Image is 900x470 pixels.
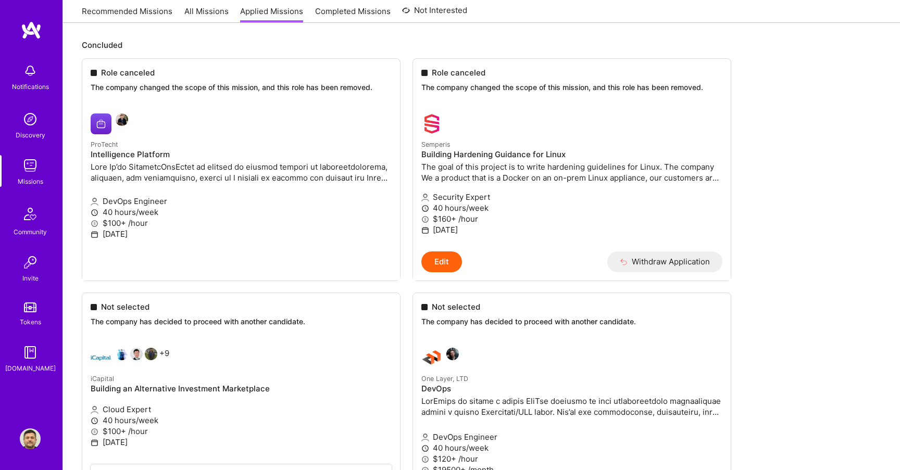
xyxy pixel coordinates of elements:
[91,404,392,415] p: Cloud Expert
[91,375,114,383] small: iCapital
[145,348,157,360] img: Adam Mostafa
[421,192,722,202] p: Security Expert
[14,226,47,237] div: Community
[91,348,169,369] div: +9
[20,155,41,176] img: teamwork
[413,105,731,251] a: Semperis company logoSemperisBuilding Hardening Guidance for LinuxThe goal of this project is to ...
[18,201,43,226] img: Community
[421,251,462,272] button: Edit
[21,21,42,40] img: logo
[20,316,41,327] div: Tokens
[421,224,722,235] p: [DATE]
[91,439,98,447] i: icon Calendar
[421,113,442,134] img: Semperis company logo
[432,67,485,78] span: Role canceled
[421,213,722,224] p: $160+ /hour
[421,161,722,183] p: The goal of this project is to write hardening guidelines for Linux. The company We a product tha...
[402,4,467,23] a: Not Interested
[82,40,881,50] p: Concluded
[421,194,429,201] i: icon Applicant
[240,6,303,23] a: Applied Missions
[24,302,36,312] img: tokens
[421,202,722,213] p: 40 hours/week
[20,428,41,449] img: User Avatar
[20,252,41,273] img: Invite
[116,348,128,360] img: Nick Kammerdiener
[91,437,392,448] p: [DATE]
[91,428,98,436] i: icon MoneyGray
[421,82,722,93] p: The company changed the scope of this mission, and this role has been removed.
[421,150,722,159] h4: Building Hardening Guidance for Linux
[101,301,149,312] span: Not selected
[82,6,172,23] a: Recommended Missions
[607,251,722,272] button: Withdraw Application
[20,342,41,363] img: guide book
[20,109,41,130] img: discovery
[184,6,229,23] a: All Missions
[421,226,429,234] i: icon Calendar
[91,415,392,426] p: 40 hours/week
[91,406,98,414] i: icon Applicant
[315,6,391,23] a: Completed Missions
[20,60,41,81] img: bell
[12,81,49,92] div: Notifications
[91,348,111,369] img: iCapital company logo
[130,348,143,360] img: Ben Liang
[82,339,400,464] a: iCapital company logoNick KammerdienerBen LiangAdam Mostafa+9iCapitalBuilding an Alternative Inve...
[22,273,39,284] div: Invite
[421,205,429,212] i: icon Clock
[91,426,392,437] p: $100+ /hour
[91,316,392,327] p: The company has decided to proceed with another candidate.
[91,417,98,425] i: icon Clock
[17,428,43,449] a: User Avatar
[421,141,451,148] small: Semperis
[16,130,45,141] div: Discovery
[5,363,56,374] div: [DOMAIN_NAME]
[18,176,43,187] div: Missions
[421,215,429,223] i: icon MoneyGray
[91,384,392,393] h4: Building an Alternative Investment Marketplace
